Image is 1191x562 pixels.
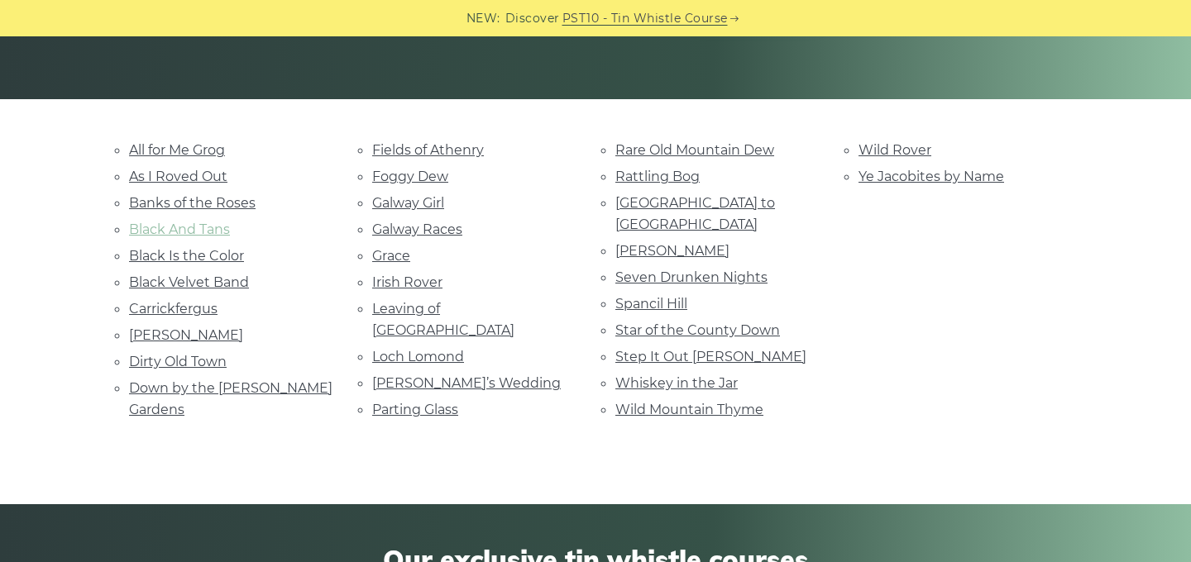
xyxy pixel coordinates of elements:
[615,296,687,312] a: Spancil Hill
[372,142,484,158] a: Fields of Athenry
[129,221,230,237] a: Black And Tans
[129,142,225,158] a: All for Me Grog
[129,169,227,184] a: As I Roved Out
[372,169,448,184] a: Foggy Dew
[372,195,444,211] a: Galway Girl
[372,349,464,364] a: Loch Lomond
[129,380,332,417] a: Down by the [PERSON_NAME] Gardens
[615,375,738,391] a: Whiskey in the Jar
[372,221,462,237] a: Galway Races
[615,349,806,364] a: Step It Out [PERSON_NAME]
[372,402,458,417] a: Parting Glass
[859,142,931,158] a: Wild Rover
[615,195,775,232] a: [GEOGRAPHIC_DATA] to [GEOGRAPHIC_DATA]
[129,274,249,290] a: Black Velvet Band
[466,9,500,28] span: NEW:
[505,9,560,28] span: Discover
[562,9,728,28] a: PST10 - Tin Whistle Course
[129,301,218,317] a: Carrickfergus
[615,322,780,338] a: Star of the County Down
[859,169,1004,184] a: Ye Jacobites by Name
[615,142,774,158] a: Rare Old Mountain Dew
[615,243,729,259] a: [PERSON_NAME]
[615,169,700,184] a: Rattling Bog
[372,301,514,338] a: Leaving of [GEOGRAPHIC_DATA]
[129,195,256,211] a: Banks of the Roses
[372,248,410,264] a: Grace
[129,354,227,369] a: Dirty Old Town
[372,375,561,391] a: [PERSON_NAME]’s Wedding
[615,402,763,417] a: Wild Mountain Thyme
[129,327,243,343] a: [PERSON_NAME]
[372,274,442,290] a: Irish Rover
[129,248,244,264] a: Black Is the Color
[615,269,768,285] a: Seven Drunken Nights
